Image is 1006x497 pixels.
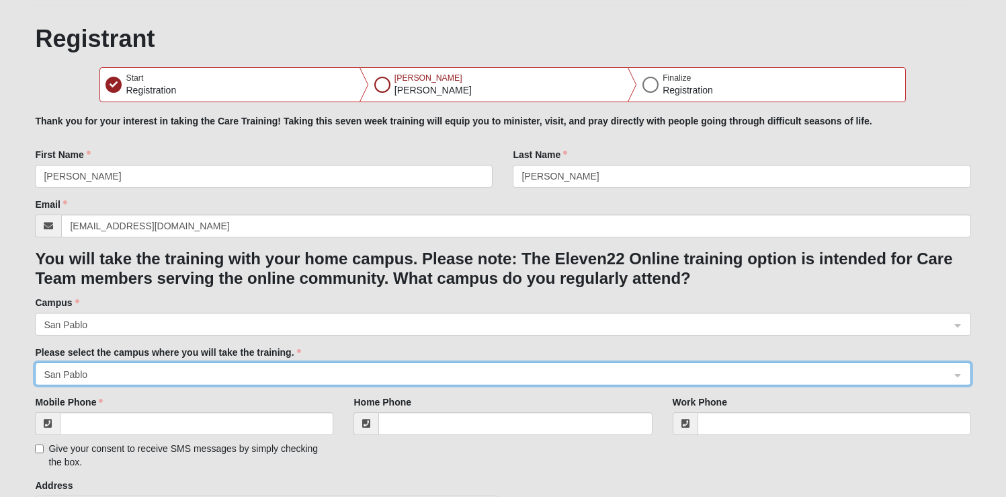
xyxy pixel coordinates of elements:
h1: Registrant [35,24,970,53]
span: San Pablo [44,367,937,382]
label: Home Phone [353,395,411,409]
label: Email [35,198,67,211]
input: Give your consent to receive SMS messages by simply checking the box. [35,445,44,453]
label: Please select the campus where you will take the training. [35,346,300,359]
label: First Name [35,148,90,161]
label: Address [35,479,73,492]
span: San Pablo [44,317,937,332]
h3: You will take the training with your home campus. Please note: The Eleven22 Online training optio... [35,250,970,289]
p: [PERSON_NAME] [394,83,472,98]
span: Give your consent to receive SMS messages by simply checking the box. [48,443,318,467]
p: Registration [663,83,713,98]
span: Start [126,73,143,83]
span: [PERSON_NAME] [394,73,462,83]
label: Work Phone [673,395,727,409]
label: Campus [35,296,79,309]
h5: Thank you for your interest in taking the Care Training! Taking this seven week training will equ... [35,116,970,127]
label: Last Name [513,148,567,161]
span: Finalize [663,73,691,83]
p: Registration [126,83,176,98]
label: Mobile Phone [35,395,103,409]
